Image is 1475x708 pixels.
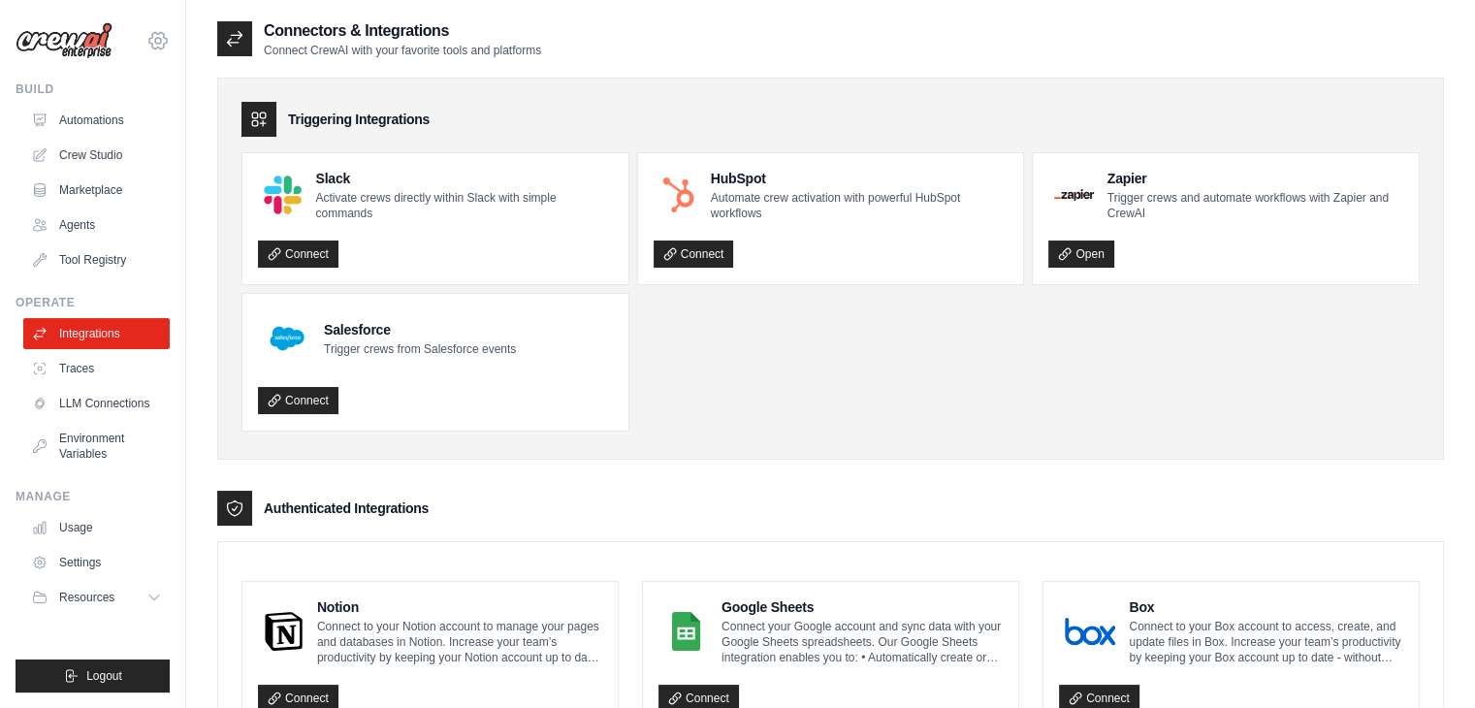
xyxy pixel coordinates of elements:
[315,190,612,221] p: Activate crews directly within Slack with simple commands
[23,512,170,543] a: Usage
[1048,241,1113,268] a: Open
[1065,612,1115,651] img: Box Logo
[16,489,170,504] div: Manage
[59,590,114,605] span: Resources
[23,140,170,171] a: Crew Studio
[23,388,170,419] a: LLM Connections
[264,315,310,362] img: Salesforce Logo
[711,169,1009,188] h4: HubSpot
[23,353,170,384] a: Traces
[317,619,602,665] p: Connect to your Notion account to manage your pages and databases in Notion. Increase your team’s...
[1107,169,1403,188] h4: Zapier
[1054,189,1093,201] img: Zapier Logo
[258,241,338,268] a: Connect
[711,190,1009,221] p: Automate crew activation with powerful HubSpot workflows
[317,597,602,617] h4: Notion
[324,320,516,339] h4: Salesforce
[315,169,612,188] h4: Slack
[86,668,122,684] span: Logout
[23,582,170,613] button: Resources
[16,660,170,692] button: Logout
[23,105,170,136] a: Automations
[324,341,516,357] p: Trigger crews from Salesforce events
[23,209,170,241] a: Agents
[23,244,170,275] a: Tool Registry
[264,43,541,58] p: Connect CrewAI with your favorite tools and platforms
[16,81,170,97] div: Build
[1129,597,1403,617] h4: Box
[23,547,170,578] a: Settings
[288,110,430,129] h3: Triggering Integrations
[264,612,304,651] img: Notion Logo
[654,241,734,268] a: Connect
[664,612,708,651] img: Google Sheets Logo
[264,19,541,43] h2: Connectors & Integrations
[258,387,338,414] a: Connect
[659,176,697,213] img: HubSpot Logo
[721,619,1003,665] p: Connect your Google account and sync data with your Google Sheets spreadsheets. Our Google Sheets...
[16,22,112,59] img: Logo
[1107,190,1403,221] p: Trigger crews and automate workflows with Zapier and CrewAI
[23,175,170,206] a: Marketplace
[23,423,170,469] a: Environment Variables
[1129,619,1403,665] p: Connect to your Box account to access, create, and update files in Box. Increase your team’s prod...
[264,176,302,213] img: Slack Logo
[721,597,1003,617] h4: Google Sheets
[23,318,170,349] a: Integrations
[264,499,429,518] h3: Authenticated Integrations
[16,295,170,310] div: Operate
